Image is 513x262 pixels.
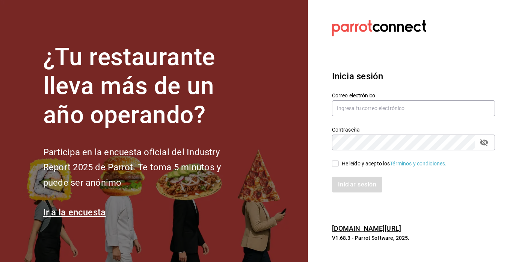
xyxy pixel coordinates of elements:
[43,145,246,191] h2: Participa en la encuesta oficial del Industry Report 2025 de Parrot. Te toma 5 minutos y puede se...
[43,43,246,129] h1: ¿Tu restaurante lleva más de un año operando?
[332,93,495,98] label: Correo electrónico
[332,224,401,232] a: [DOMAIN_NAME][URL]
[332,70,495,83] h3: Inicia sesión
[332,127,495,132] label: Contraseña
[342,160,447,168] div: He leído y acepto los
[332,234,495,242] p: V1.68.3 - Parrot Software, 2025.
[43,207,106,218] a: Ir a la encuesta
[332,100,495,116] input: Ingresa tu correo electrónico
[478,136,490,149] button: passwordField
[390,161,447,167] a: Términos y condiciones.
